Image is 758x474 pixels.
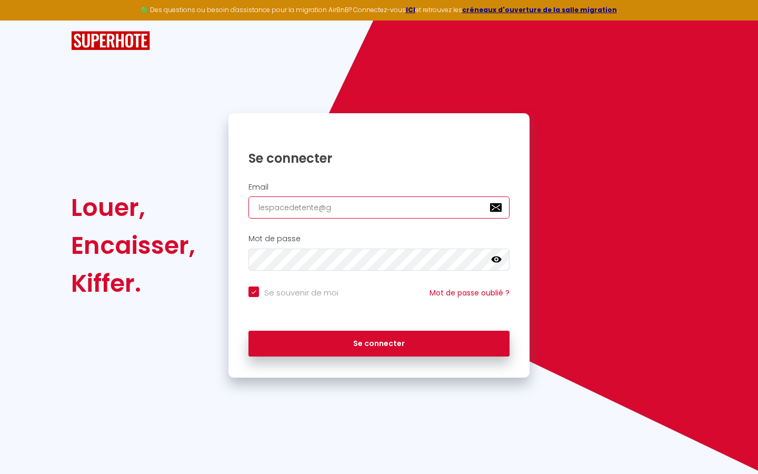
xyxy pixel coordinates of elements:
[430,288,510,298] a: Mot de passe oublié ?
[71,31,150,51] img: SuperHote logo
[8,4,40,36] button: Ouvrir le widget de chat LiveChat
[406,5,415,14] a: ICI
[248,331,510,357] button: Se connecter
[462,5,617,14] a: créneaux d'ouverture de la salle migration
[248,234,510,243] h2: Mot de passe
[248,150,510,166] h1: Se connecter
[71,264,195,302] div: Kiffer.
[71,189,195,226] div: Louer,
[248,183,510,192] h2: Email
[248,196,510,219] input: Ton Email
[71,226,195,264] div: Encaisser,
